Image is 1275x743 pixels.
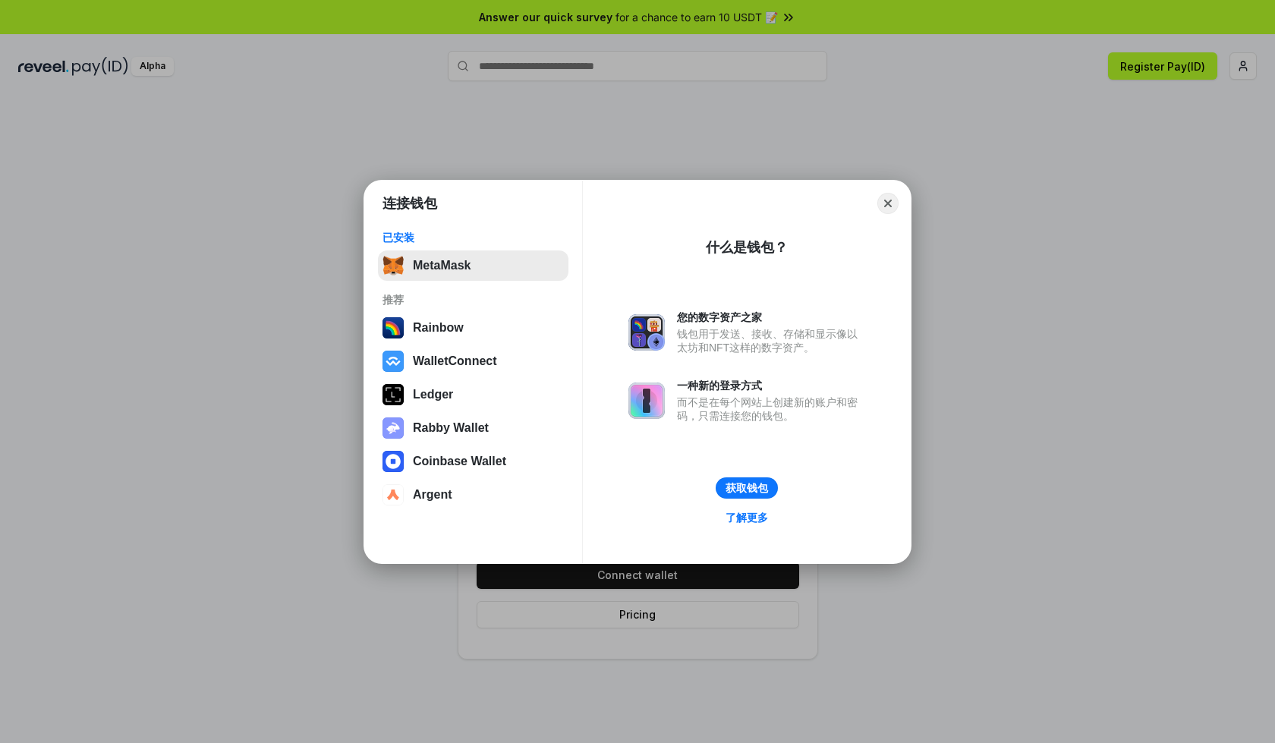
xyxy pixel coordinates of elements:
[877,193,899,214] button: Close
[382,351,404,372] img: svg+xml,%3Csvg%20width%3D%2228%22%20height%3D%2228%22%20viewBox%3D%220%200%2028%2028%22%20fill%3D...
[413,455,506,468] div: Coinbase Wallet
[628,314,665,351] img: svg+xml,%3Csvg%20xmlns%3D%22http%3A%2F%2Fwww.w3.org%2F2000%2Fsvg%22%20fill%3D%22none%22%20viewBox...
[677,395,865,423] div: 而不是在每个网站上创建新的账户和密码，只需连接您的钱包。
[413,421,489,435] div: Rabby Wallet
[382,384,404,405] img: svg+xml,%3Csvg%20xmlns%3D%22http%3A%2F%2Fwww.w3.org%2F2000%2Fsvg%22%20width%3D%2228%22%20height%3...
[382,194,437,213] h1: 连接钱包
[378,413,568,443] button: Rabby Wallet
[716,477,778,499] button: 获取钱包
[382,417,404,439] img: svg+xml,%3Csvg%20xmlns%3D%22http%3A%2F%2Fwww.w3.org%2F2000%2Fsvg%22%20fill%3D%22none%22%20viewBox...
[378,313,568,343] button: Rainbow
[378,446,568,477] button: Coinbase Wallet
[378,480,568,510] button: Argent
[716,508,777,527] a: 了解更多
[378,250,568,281] button: MetaMask
[413,259,471,272] div: MetaMask
[382,255,404,276] img: svg+xml,%3Csvg%20fill%3D%22none%22%20height%3D%2233%22%20viewBox%3D%220%200%2035%2033%22%20width%...
[726,481,768,495] div: 获取钱包
[677,310,865,324] div: 您的数字资产之家
[677,379,865,392] div: 一种新的登录方式
[413,321,464,335] div: Rainbow
[382,293,564,307] div: 推荐
[378,379,568,410] button: Ledger
[382,484,404,505] img: svg+xml,%3Csvg%20width%3D%2228%22%20height%3D%2228%22%20viewBox%3D%220%200%2028%2028%22%20fill%3D...
[382,231,564,244] div: 已安装
[726,511,768,524] div: 了解更多
[677,327,865,354] div: 钱包用于发送、接收、存储和显示像以太坊和NFT这样的数字资产。
[413,388,453,401] div: Ledger
[413,488,452,502] div: Argent
[378,346,568,376] button: WalletConnect
[382,451,404,472] img: svg+xml,%3Csvg%20width%3D%2228%22%20height%3D%2228%22%20viewBox%3D%220%200%2028%2028%22%20fill%3D...
[413,354,497,368] div: WalletConnect
[706,238,788,257] div: 什么是钱包？
[382,317,404,338] img: svg+xml,%3Csvg%20width%3D%22120%22%20height%3D%22120%22%20viewBox%3D%220%200%20120%20120%22%20fil...
[628,383,665,419] img: svg+xml,%3Csvg%20xmlns%3D%22http%3A%2F%2Fwww.w3.org%2F2000%2Fsvg%22%20fill%3D%22none%22%20viewBox...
